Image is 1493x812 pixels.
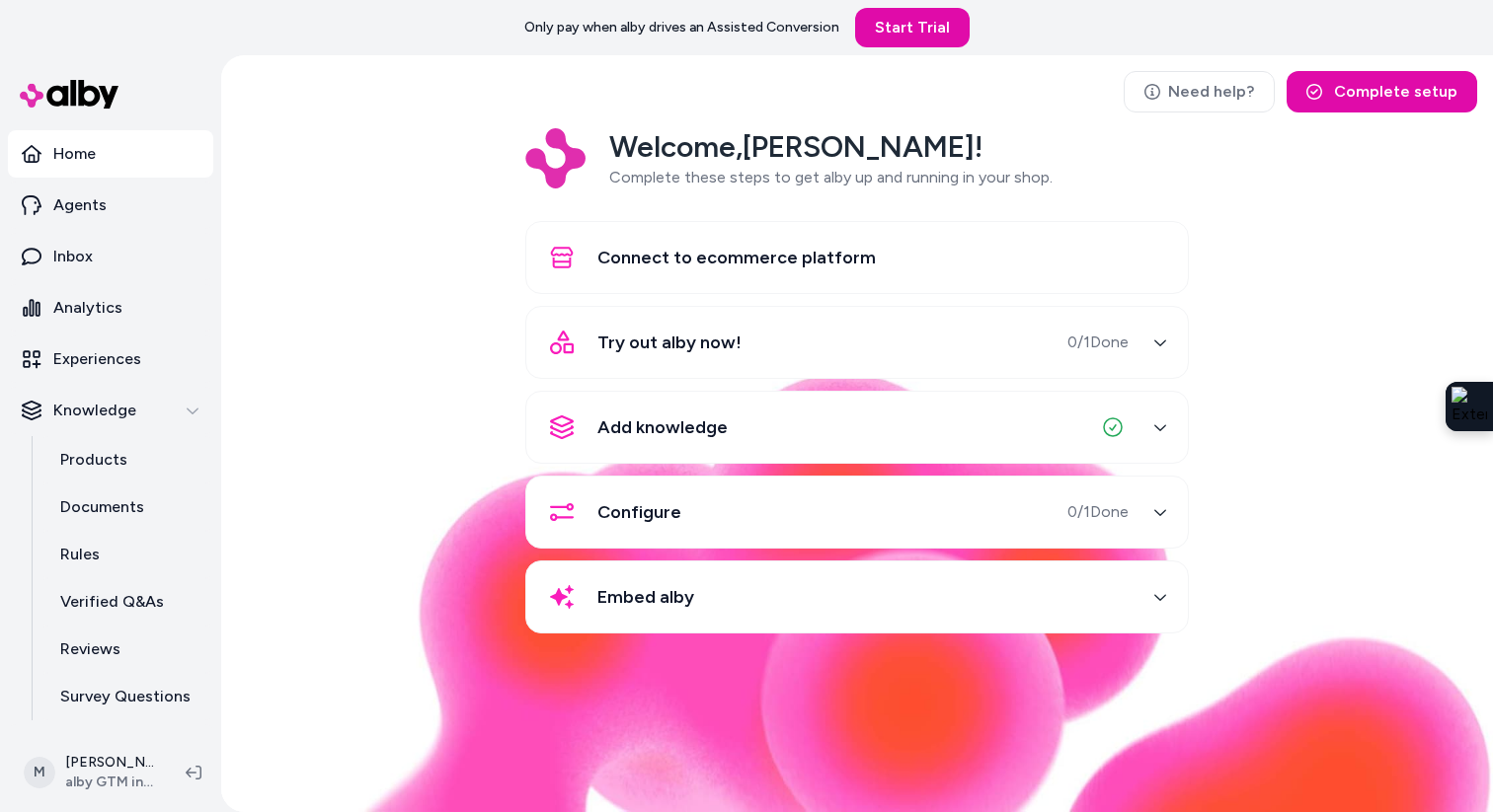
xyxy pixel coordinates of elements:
span: Complete these steps to get alby up and running in your shop. [609,168,1053,186]
a: Survey Questions [40,673,213,720]
span: Configure [597,498,681,526]
p: Rules [60,543,100,566]
img: alby Logo [20,80,118,109]
p: Reviews [60,637,120,661]
span: M [24,757,55,788]
img: Extension Icon [1452,387,1487,426]
span: Connect to ecommerce platform [597,244,876,271]
button: Embed alby [538,573,1176,621]
a: Start Trial [855,8,970,47]
p: Analytics [53,296,122,320]
a: Analytics [8,284,213,332]
p: Products [60,448,127,472]
a: Experiences [8,335,213,383]
button: Complete setup [1287,71,1477,112]
span: 0 / 1 Done [1067,500,1129,524]
p: Agents [53,193,107,217]
img: alby Bubble [221,371,1493,812]
a: Inbox [8,233,213,280]
span: Embed alby [597,583,694,611]
button: M[PERSON_NAME]alby GTM internal [12,741,170,804]
p: Knowledge [53,399,136,422]
button: Connect to ecommerce platform [538,234,1176,281]
p: Documents [60,495,144,519]
p: Home [53,142,96,166]
p: Inbox [53,245,93,268]
a: Products [40,436,213,483]
button: Add knowledge [538,404,1176,451]
span: alby GTM internal [65,773,154,792]
p: Survey Questions [60,685,191,708]
span: Add knowledge [597,413,728,441]
button: Configure0/1Done [538,488,1176,536]
h2: Welcome, [PERSON_NAME] ! [609,128,1053,166]
button: Try out alby now!0/1Done [538,319,1176,366]
p: Only pay when alby drives an Assisted Conversion [524,18,839,37]
a: Rules [40,531,213,578]
a: Reviews [40,626,213,673]
button: Knowledge [8,387,213,434]
p: Experiences [53,347,141,371]
span: 0 / 1 Done [1067,331,1129,354]
a: Need help? [1124,71,1275,112]
p: Verified Q&As [60,590,164,614]
span: Try out alby now! [597,329,742,356]
p: [PERSON_NAME] [65,753,154,773]
a: Home [8,130,213,178]
a: Verified Q&As [40,578,213,626]
a: Agents [8,182,213,229]
img: Logo [525,128,586,188]
a: Documents [40,483,213,531]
